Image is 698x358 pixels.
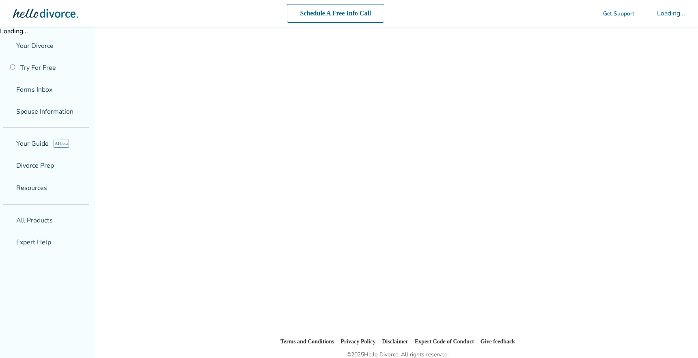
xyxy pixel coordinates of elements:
li: Give feedback [485,337,522,347]
a: Expert Code of Conduct [415,338,478,345]
span: explore [5,140,11,147]
span: phone_in_talk [593,10,600,17]
a: Privacy Policy [337,338,374,345]
span: AI beta [54,140,69,148]
span: shopping_cart [641,9,651,18]
a: Terms and Conditions [273,338,331,345]
span: groups [5,239,11,246]
a: Schedule A Free Info Call [284,4,388,23]
div: Loading... [657,9,685,18]
span: Get Support [603,10,634,17]
span: list_alt_check [5,162,11,169]
span: expand_more [75,183,84,193]
span: menu_book [5,185,11,191]
span: people [5,108,11,115]
a: phone_in_talkGet Support [593,10,634,17]
span: shopping_basket [5,217,11,224]
span: Resources [5,183,47,192]
span: Forms Inbox [16,85,52,94]
li: Disclaimer [380,337,409,347]
span: flag_2 [5,43,11,49]
span: inbox [5,86,11,93]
